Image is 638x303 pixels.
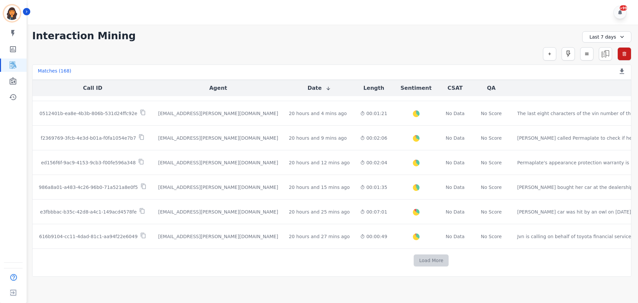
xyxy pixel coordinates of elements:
[41,159,136,166] p: ed156f6f-9ac9-4153-9cb3-f00fe596a348
[481,135,502,141] div: No Score
[487,84,495,92] button: QA
[158,135,278,141] div: [EMAIL_ADDRESS][PERSON_NAME][DOMAIN_NAME]
[360,233,387,240] div: 00:00:49
[445,233,466,240] div: No Data
[158,159,278,166] div: [EMAIL_ADDRESS][PERSON_NAME][DOMAIN_NAME]
[481,184,502,191] div: No Score
[481,159,502,166] div: No Score
[445,159,466,166] div: No Data
[360,184,387,191] div: 00:01:35
[289,184,350,191] div: 20 hours and 15 mins ago
[158,110,278,117] div: [EMAIL_ADDRESS][PERSON_NAME][DOMAIN_NAME]
[83,84,102,92] button: Call ID
[289,110,347,117] div: 20 hours and 4 mins ago
[400,84,431,92] button: Sentiment
[158,184,278,191] div: [EMAIL_ADDRESS][PERSON_NAME][DOMAIN_NAME]
[582,31,631,43] div: Last 7 days
[40,110,138,117] p: 0512401b-ea8e-4b3b-806b-531d24ffc92e
[289,233,350,240] div: 20 hours and 27 mins ago
[414,254,449,266] button: Load More
[4,5,20,21] img: Bordered avatar
[445,110,466,117] div: No Data
[41,135,136,141] p: f2369769-3fcb-4e3d-b01a-f0fa1054e7b7
[445,184,466,191] div: No Data
[39,184,138,191] p: 986a8a01-a483-4c26-96b0-71a521a8e0f5
[158,233,278,240] div: [EMAIL_ADDRESS][PERSON_NAME][DOMAIN_NAME]
[360,110,387,117] div: 00:01:21
[360,159,387,166] div: 00:02:04
[40,209,137,215] p: e3fbbbac-b35c-42d8-a4c1-149acd4578fe
[289,159,350,166] div: 20 hours and 12 mins ago
[209,84,227,92] button: Agent
[481,110,502,117] div: No Score
[445,135,466,141] div: No Data
[158,209,278,215] div: [EMAIL_ADDRESS][PERSON_NAME][DOMAIN_NAME]
[620,5,627,11] div: +99
[360,209,387,215] div: 00:07:01
[445,209,466,215] div: No Data
[448,84,463,92] button: CSAT
[39,233,138,240] p: 616b9104-cc11-4dad-81c1-aa94f22e6049
[32,30,136,42] h1: Interaction Mining
[308,84,331,92] button: Date
[363,84,384,92] button: Length
[289,135,347,141] div: 20 hours and 9 mins ago
[481,209,502,215] div: No Score
[360,135,387,141] div: 00:02:06
[481,233,502,240] div: No Score
[289,209,350,215] div: 20 hours and 25 mins ago
[38,68,71,77] div: Matches ( 168 )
